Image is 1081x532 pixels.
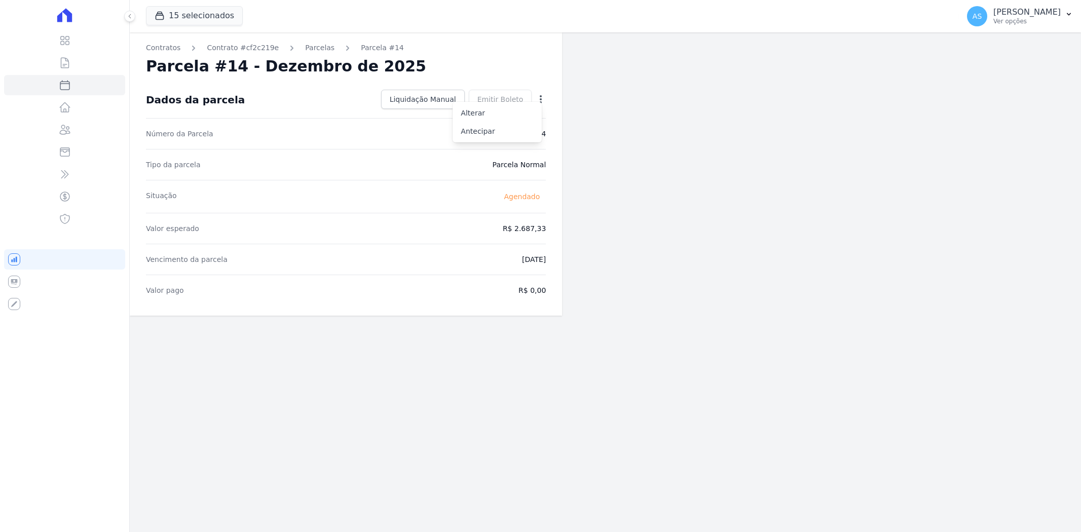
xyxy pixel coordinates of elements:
[493,160,546,170] dd: Parcela Normal
[390,94,456,104] span: Liquidação Manual
[305,43,334,53] a: Parcelas
[146,223,199,234] dt: Valor esperado
[146,129,213,139] dt: Número da Parcela
[146,6,243,25] button: 15 selecionados
[959,2,1081,30] button: AS [PERSON_NAME] Ver opções
[146,43,546,53] nav: Breadcrumb
[522,254,546,264] dd: [DATE]
[381,90,465,109] a: Liquidação Manual
[498,191,546,203] span: Agendado
[146,160,201,170] dt: Tipo da parcela
[993,17,1061,25] p: Ver opções
[453,122,542,140] a: Antecipar
[993,7,1061,17] p: [PERSON_NAME]
[146,191,177,203] dt: Situação
[146,94,245,106] div: Dados da parcela
[146,43,180,53] a: Contratos
[207,43,279,53] a: Contrato #cf2c219e
[973,13,982,20] span: AS
[146,57,426,75] h2: Parcela #14 - Dezembro de 2025
[146,285,184,295] dt: Valor pago
[453,104,542,122] a: Alterar
[518,285,546,295] dd: R$ 0,00
[361,43,404,53] a: Parcela #14
[146,254,228,264] dt: Vencimento da parcela
[503,223,546,234] dd: R$ 2.687,33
